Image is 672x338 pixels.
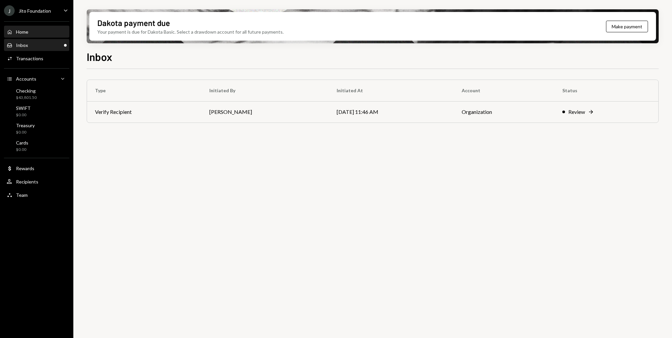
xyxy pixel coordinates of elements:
[568,108,585,116] div: Review
[16,42,28,48] div: Inbox
[329,101,454,123] td: [DATE] 11:46 AM
[16,123,35,128] div: Treasury
[329,80,454,101] th: Initiated At
[16,140,28,146] div: Cards
[4,162,69,174] a: Rewards
[16,76,36,82] div: Accounts
[16,166,34,171] div: Rewards
[606,21,648,32] button: Make payment
[16,95,37,101] div: $43,801.50
[16,105,31,111] div: SWIFT
[87,80,201,101] th: Type
[4,39,69,51] a: Inbox
[19,8,51,14] div: Jito Foundation
[201,101,329,123] td: [PERSON_NAME]
[97,17,170,28] div: Dakota payment due
[16,192,28,198] div: Team
[4,52,69,64] a: Transactions
[16,179,38,184] div: Recipients
[4,5,15,16] div: J
[87,101,201,123] td: Verify Recipient
[454,101,554,123] td: Organization
[16,130,35,135] div: $0.00
[4,175,69,187] a: Recipients
[4,189,69,201] a: Team
[4,26,69,38] a: Home
[4,73,69,85] a: Accounts
[554,80,658,101] th: Status
[4,103,69,119] a: SWIFT$0.00
[16,29,28,35] div: Home
[87,50,112,63] h1: Inbox
[16,112,31,118] div: $0.00
[97,28,284,35] div: Your payment is due for Dakota Basic. Select a drawdown account for all future payments.
[16,56,43,61] div: Transactions
[4,121,69,137] a: Treasury$0.00
[4,86,69,102] a: Checking$43,801.50
[201,80,329,101] th: Initiated By
[4,138,69,154] a: Cards$0.00
[16,147,28,153] div: $0.00
[16,88,37,94] div: Checking
[454,80,554,101] th: Account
